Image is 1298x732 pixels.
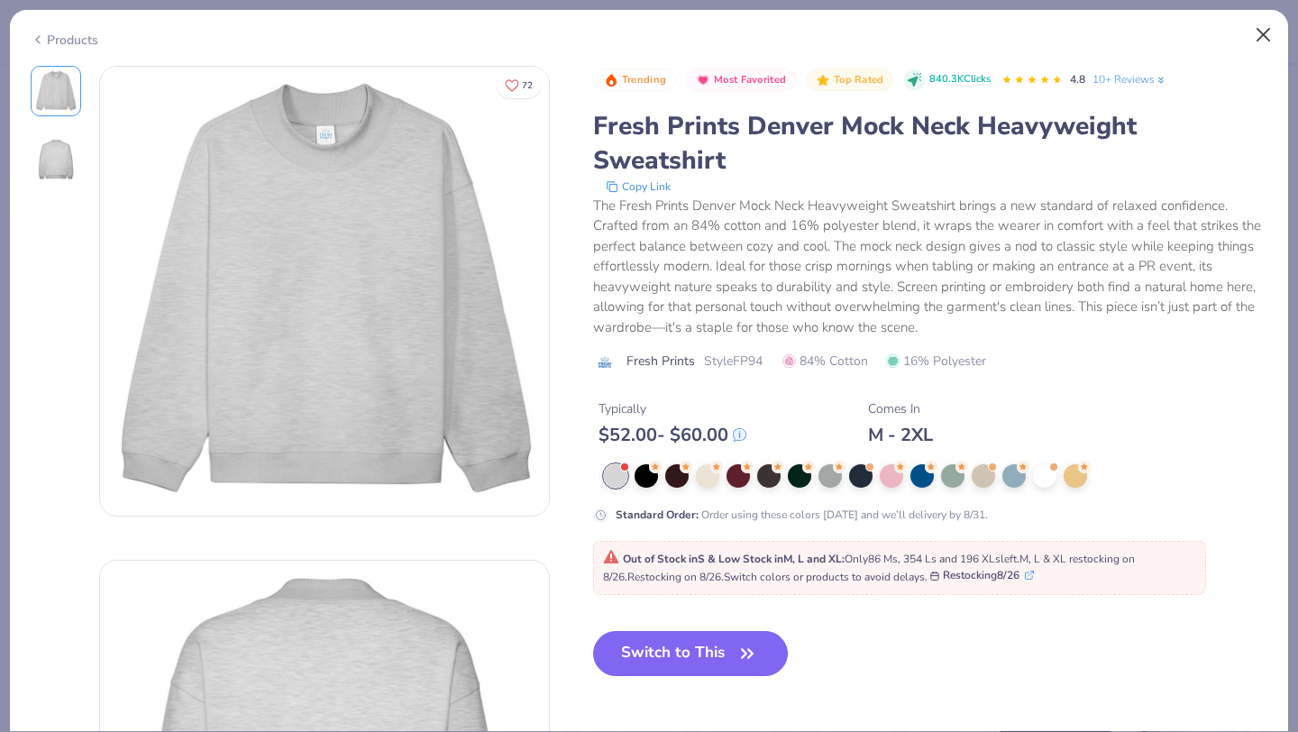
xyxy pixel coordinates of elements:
[616,507,988,523] div: Order using these colors [DATE] and we’ll delivery by 8/31.
[704,352,763,371] span: Style FP94
[816,73,830,87] img: Top Rated sort
[708,552,845,566] strong: & Low Stock in M, L and XL :
[34,69,78,113] img: Front
[623,552,708,566] strong: Out of Stock in S
[603,552,1135,584] span: Only 86 Ms, 354 Ls and 196 XLs left. M, L & XL restocking on 8/26. Restocking on 8/26. Switch col...
[1001,66,1063,95] div: 4.8 Stars
[34,138,78,181] img: Back
[595,69,676,92] button: Badge Button
[886,352,986,371] span: 16% Polyester
[687,69,796,92] button: Badge Button
[1070,72,1085,87] span: 4.8
[600,178,676,196] button: copy to clipboard
[1247,18,1281,52] button: Close
[497,72,541,98] button: Like
[1092,71,1167,87] a: 10+ Reviews
[868,399,933,418] div: Comes In
[593,631,789,676] button: Switch to This
[929,72,991,87] span: 840.3K Clicks
[930,567,1034,583] button: Restocking8/26
[714,75,786,85] span: Most Favorited
[696,73,710,87] img: Most Favorited sort
[593,196,1268,338] div: The Fresh Prints Denver Mock Neck Heavyweight Sweatshirt brings a new standard of relaxed confide...
[616,508,699,522] strong: Standard Order :
[599,424,746,446] div: $ 52.00 - $ 60.00
[31,31,98,50] div: Products
[604,73,618,87] img: Trending sort
[522,81,533,90] span: 72
[868,424,933,446] div: M - 2XL
[599,399,746,418] div: Typically
[593,355,617,370] img: brand logo
[782,352,868,371] span: 84% Cotton
[834,75,884,85] span: Top Rated
[807,69,893,92] button: Badge Button
[622,75,666,85] span: Trending
[593,109,1268,178] div: Fresh Prints Denver Mock Neck Heavyweight Sweatshirt
[626,352,695,371] span: Fresh Prints
[100,67,549,516] img: Front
